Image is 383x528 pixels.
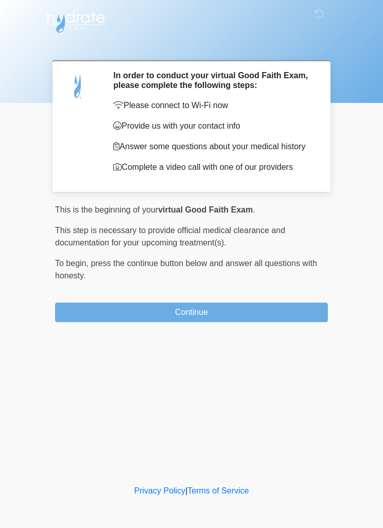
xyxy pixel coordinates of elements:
a: Privacy Policy [134,486,186,495]
img: Agent Avatar [63,71,94,101]
span: This is the beginning of your [55,205,158,214]
h1: ‎ ‎ ‎ [47,37,336,56]
p: Provide us with your contact info [113,120,312,132]
span: . [253,205,255,214]
a: Terms of Service [187,486,249,495]
a: | [185,486,187,495]
p: Please connect to Wi-Fi now [113,99,312,112]
strong: virtual Good Faith Exam [158,205,253,214]
span: This step is necessary to provide official medical clearance and documentation for your upcoming ... [55,226,285,247]
p: Answer some questions about your medical history [113,140,312,153]
h2: In order to conduct your virtual Good Faith Exam, please complete the following steps: [113,71,312,90]
p: Complete a video call with one of our providers [113,161,312,173]
span: press the continue button below and answer all questions with honesty. [55,259,317,280]
span: To begin, [55,259,91,268]
button: Continue [55,303,328,322]
img: Hydrate IV Bar - Scottsdale Logo [45,8,107,33]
